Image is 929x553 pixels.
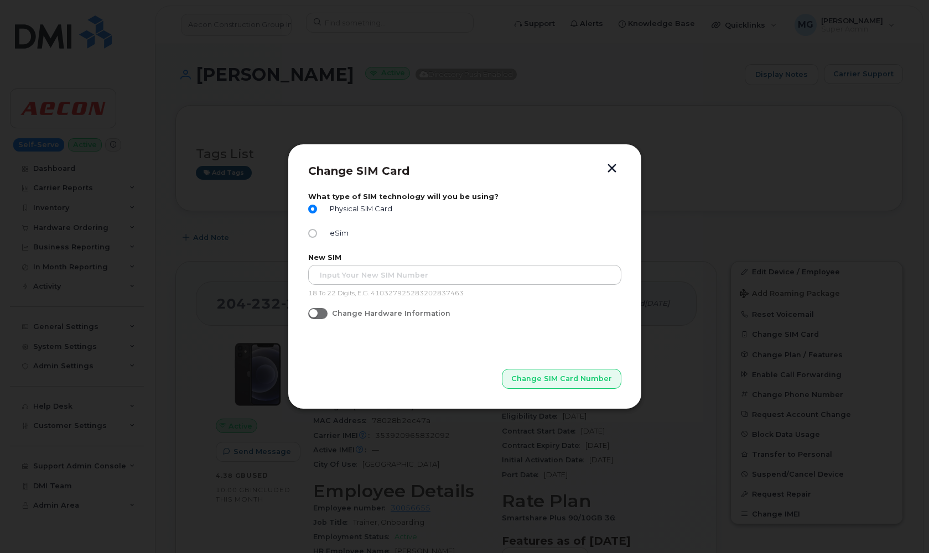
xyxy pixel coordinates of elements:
[308,192,621,201] label: What type of SIM technology will you be using?
[308,253,621,262] label: New SIM
[308,308,317,317] input: Change Hardware Information
[308,205,317,213] input: Physical SIM Card
[308,289,621,298] p: 18 To 22 Digits, E.G. 410327925283202837463
[326,205,393,213] span: Physical SIM Card
[308,265,621,285] input: Input Your New SIM Number
[332,309,450,317] span: Change Hardware Information
[308,229,317,238] input: eSim
[502,369,621,389] button: Change SIM Card Number
[326,229,349,237] span: eSim
[511,373,612,384] span: Change SIM Card Number
[308,164,409,178] span: Change SIM Card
